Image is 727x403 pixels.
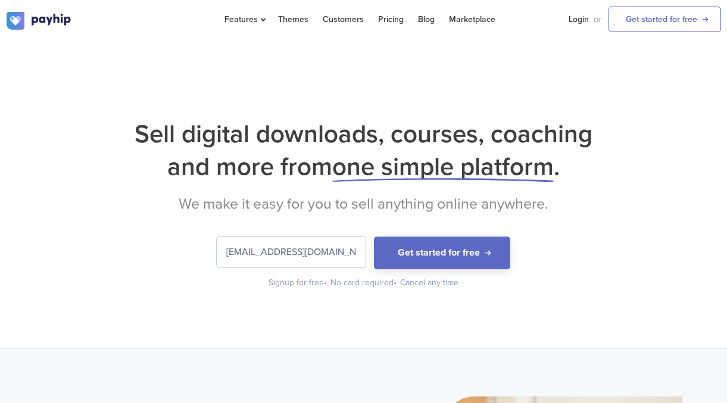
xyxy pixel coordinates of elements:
span: • [324,278,327,288]
div: Signup for free [269,277,328,289]
span: Features [224,14,264,24]
div: No card required [330,277,398,289]
span: • [394,278,397,288]
h1: Sell digital downloads, courses, coaching and more from [7,118,721,183]
input: Enter your email address [217,237,366,267]
button: Get started for free [374,237,510,269]
span: one simple platform [332,152,554,182]
img: logo.svg [7,12,72,30]
span: . [554,152,560,182]
div: Cancel any time [400,277,458,289]
h2: We make it easy for you to sell anything online anywhere. [7,195,721,213]
a: Get started for free [609,7,721,32]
